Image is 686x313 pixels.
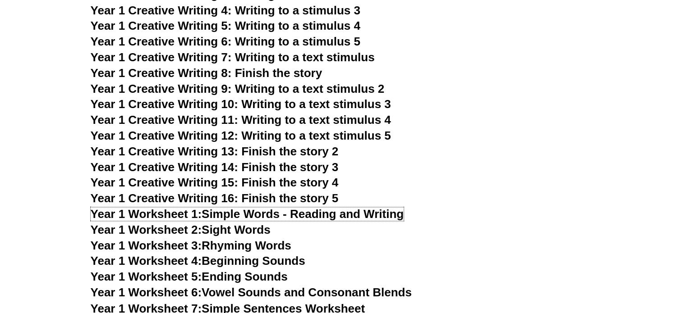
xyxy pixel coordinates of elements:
a: Year 1 Creative Writing 8: Finish the story [91,66,322,80]
span: Year 1 Worksheet 4: [91,254,202,268]
iframe: Chat Widget [536,212,686,313]
a: Year 1 Creative Writing 5: Writing to a stimulus 4 [91,19,360,32]
a: Year 1 Creative Writing 7: Writing to a text stimulus [91,50,375,64]
span: Year 1 Worksheet 5: [91,270,202,283]
a: Year 1 Creative Writing 14: Finish the story 3 [91,160,339,174]
a: Year 1 Creative Writing 16: Finish the story 5 [91,191,339,205]
a: Year 1 Worksheet 4:Beginning Sounds [91,254,305,268]
a: Year 1 Creative Writing 10: Writing to a text stimulus 3 [91,97,391,111]
span: Year 1 Worksheet 2: [91,223,202,236]
a: Year 1 Creative Writing 9: Writing to a text stimulus 2 [91,82,385,95]
a: Year 1 Creative Writing 15: Finish the story 4 [91,176,339,189]
a: Year 1 Creative Writing 6: Writing to a stimulus 5 [91,35,360,48]
a: Year 1 Creative Writing 11: Writing to a text stimulus 4 [91,113,391,127]
a: Year 1 Creative Writing 13: Finish the story 2 [91,145,339,158]
span: Year 1 Worksheet 3: [91,239,202,252]
span: Year 1 Worksheet 1: [91,207,202,221]
a: Year 1 Worksheet 3:Rhyming Words [91,239,291,252]
a: Year 1 Worksheet 2:Sight Words [91,223,271,236]
a: Year 1 Creative Writing 12: Writing to a text stimulus 5 [91,129,391,142]
a: Year 1 Worksheet 1:Simple Words - Reading and Writing [91,207,404,221]
a: Year 1 Worksheet 5:Ending Sounds [91,270,288,283]
span: Year 1 Worksheet 6: [91,286,202,299]
a: Year 1 Creative Writing 4: Writing to a stimulus 3 [91,4,360,17]
a: Year 1 Worksheet 6:Vowel Sounds and Consonant Blends [91,286,412,299]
